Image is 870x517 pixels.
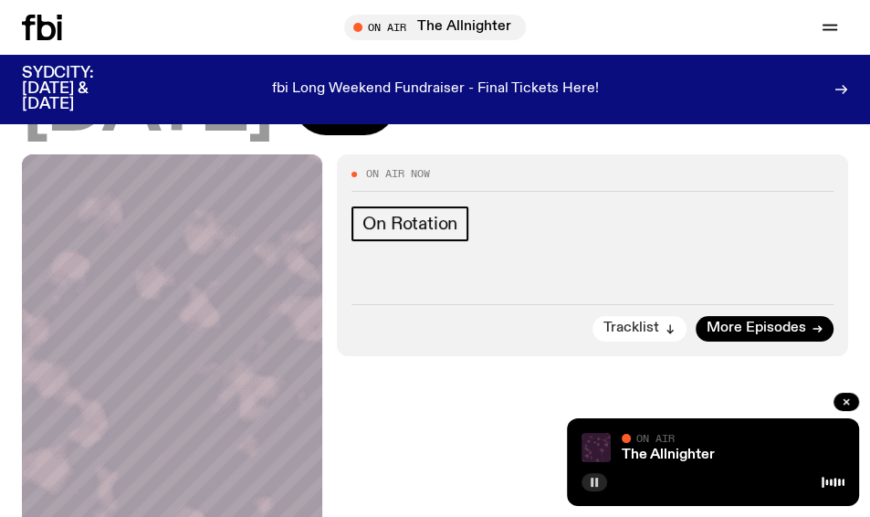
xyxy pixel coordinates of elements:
[22,66,139,112] h3: SYDCITY: [DATE] & [DATE]
[622,448,715,462] a: The Allnighter
[366,169,430,179] span: On Air Now
[592,316,687,342] button: Tracklist
[707,322,806,335] span: More Episodes
[603,322,659,335] span: Tracklist
[362,214,457,234] span: On Rotation
[344,15,526,40] button: On AirThe Allnighter
[22,71,272,145] span: [DATE]
[272,81,599,98] p: fbi Long Weekend Fundraiser - Final Tickets Here!
[351,206,468,241] a: On Rotation
[696,316,833,342] a: More Episodes
[636,432,675,444] span: On Air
